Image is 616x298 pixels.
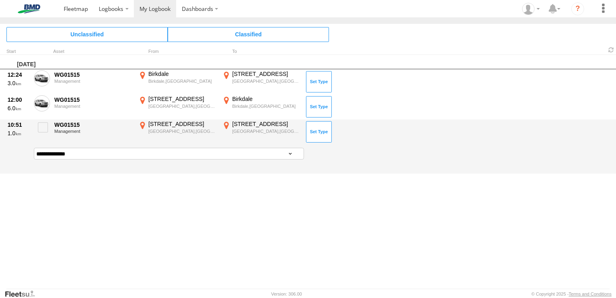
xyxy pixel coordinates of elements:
div: 10:51 [8,121,29,128]
div: WG01515 [54,121,133,128]
label: Click to View Event Location [221,120,302,144]
i: ? [571,2,584,15]
div: © Copyright 2025 - [531,292,612,296]
a: Terms and Conditions [569,292,612,296]
button: Click to Set [306,121,332,142]
div: Version: 306.00 [271,292,302,296]
span: Click to view Classified Trips [168,27,329,42]
label: Click to View Event Location [221,95,302,119]
div: [GEOGRAPHIC_DATA],[GEOGRAPHIC_DATA] [148,128,216,134]
div: [GEOGRAPHIC_DATA],[GEOGRAPHIC_DATA] [232,128,300,134]
button: Click to Set [306,71,332,92]
div: Click to Sort [6,50,31,54]
div: Management [54,79,133,84]
div: [STREET_ADDRESS] [232,70,300,78]
div: 1.0 [8,130,29,137]
span: Refresh [606,46,616,54]
div: [GEOGRAPHIC_DATA],[GEOGRAPHIC_DATA] [148,103,216,109]
div: Asset [53,50,134,54]
label: Click to View Event Location [137,95,218,119]
div: Chris Brett [519,3,543,15]
div: Management [54,129,133,134]
div: 3.0 [8,80,29,87]
label: Click to View Event Location [137,70,218,94]
span: Click to view Unclassified Trips [6,27,168,42]
div: From [137,50,218,54]
label: Click to View Event Location [137,120,218,144]
div: [STREET_ADDRESS] [148,120,216,128]
div: [GEOGRAPHIC_DATA],[GEOGRAPHIC_DATA] [232,78,300,84]
div: Birkdale [232,95,300,103]
div: 12:24 [8,71,29,78]
a: Visit our Website [4,290,42,298]
div: [STREET_ADDRESS] [232,120,300,128]
div: WG01515 [54,71,133,78]
div: Birkdale,[GEOGRAPHIC_DATA] [232,103,300,109]
div: WG01515 [54,96,133,103]
div: Birkdale [148,70,216,78]
div: Birkdale,[GEOGRAPHIC_DATA] [148,78,216,84]
img: bmd-logo.svg [8,4,50,13]
div: 6.0 [8,105,29,112]
div: [STREET_ADDRESS] [148,95,216,103]
div: 12:00 [8,96,29,103]
div: To [221,50,302,54]
button: Click to Set [306,96,332,117]
label: Click to View Event Location [221,70,302,94]
div: Management [54,104,133,109]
